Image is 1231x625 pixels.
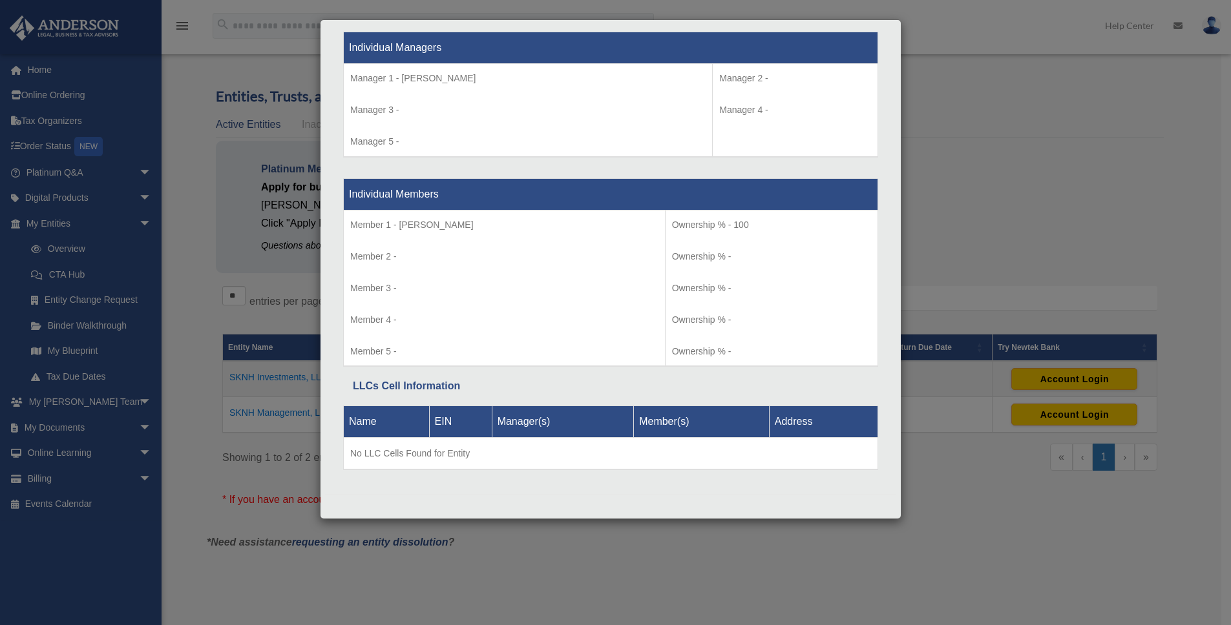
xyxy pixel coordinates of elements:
[769,406,878,438] th: Address
[350,312,658,328] p: Member 4 -
[344,406,430,438] th: Name
[353,377,868,395] div: LLCs Cell Information
[350,134,706,150] p: Manager 5 -
[719,70,871,87] p: Manager 2 -
[344,438,878,470] td: No LLC Cells Found for Entity
[492,406,634,438] th: Manager(s)
[350,102,706,118] p: Manager 3 -
[672,280,871,296] p: Ownership % -
[634,406,770,438] th: Member(s)
[429,406,492,438] th: EIN
[672,217,871,233] p: Ownership % - 100
[344,32,878,64] th: Individual Managers
[344,178,878,210] th: Individual Members
[672,312,871,328] p: Ownership % -
[350,217,658,233] p: Member 1 - [PERSON_NAME]
[672,343,871,360] p: Ownership % -
[719,102,871,118] p: Manager 4 -
[350,70,706,87] p: Manager 1 - [PERSON_NAME]
[350,343,658,360] p: Member 5 -
[350,280,658,296] p: Member 3 -
[350,249,658,265] p: Member 2 -
[672,249,871,265] p: Ownership % -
